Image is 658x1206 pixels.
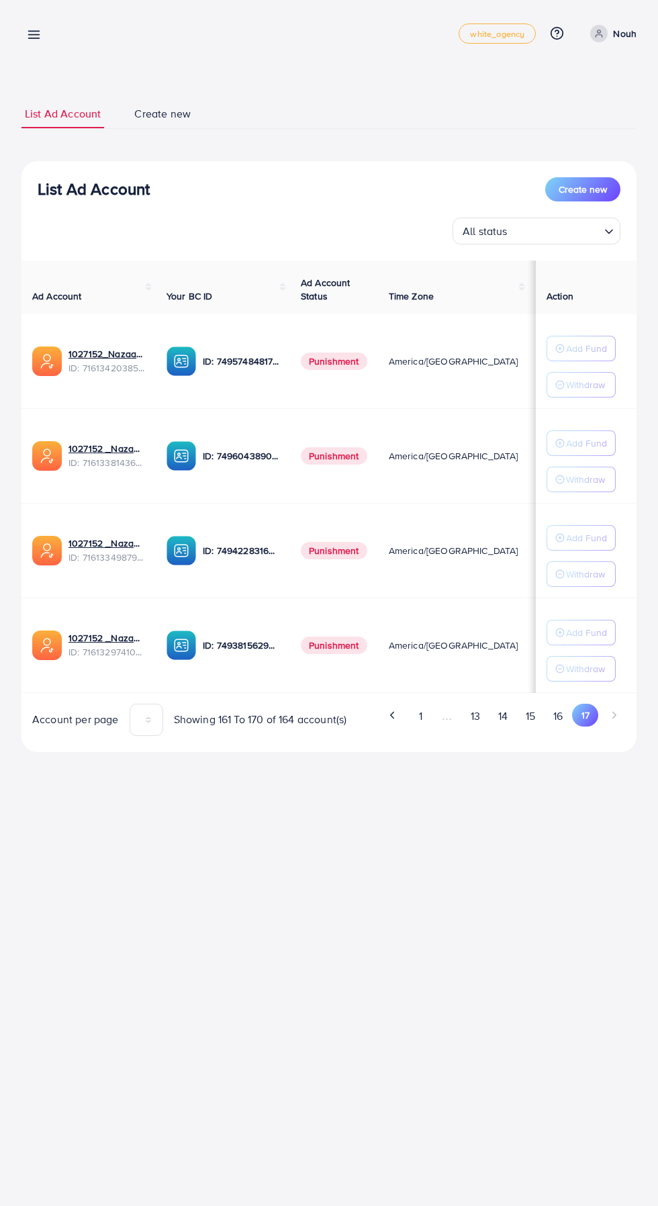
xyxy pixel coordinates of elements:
button: Create new [545,177,620,201]
span: Punishment [301,447,367,465]
p: ID: 7496043890580914193 [203,448,279,464]
img: ic-ads-acc.e4c84228.svg [32,631,62,660]
button: Go to page 1 [409,704,432,729]
p: Add Fund [566,624,607,641]
img: ic-ba-acc.ded83a64.svg [167,631,196,660]
img: ic-ads-acc.e4c84228.svg [32,441,62,471]
button: Go to page 13 [461,704,489,729]
p: Add Fund [566,435,607,451]
p: ID: 7493815629208977425 [203,637,279,653]
a: white_agency [459,24,536,44]
a: 1027152 _Nazaagency_020 [68,631,145,645]
img: ic-ba-acc.ded83a64.svg [167,536,196,565]
button: Go to page 15 [517,704,545,729]
button: Go to page 14 [489,704,516,729]
div: Search for option [453,218,620,244]
span: America/[GEOGRAPHIC_DATA] [389,544,518,557]
span: List Ad Account [25,106,101,122]
span: Time Zone [389,289,434,303]
span: America/[GEOGRAPHIC_DATA] [389,355,518,368]
span: Punishment [301,637,367,654]
p: Withdraw [566,566,605,582]
span: ID: 7161334987910971394 [68,551,145,564]
p: Add Fund [566,530,607,546]
input: Search for option [512,219,599,241]
span: Punishment [301,353,367,370]
span: Showing 161 To 170 of 164 account(s) [174,712,347,727]
a: 1027152_Nazaagency_031 [68,347,145,361]
span: Action [547,289,573,303]
button: Add Fund [547,336,616,361]
button: Withdraw [547,561,616,587]
p: Withdraw [566,471,605,488]
p: Withdraw [566,377,605,393]
p: ID: 7494228316518858759 [203,543,279,559]
span: All status [460,222,510,241]
span: ID: 7161329741088243714 [68,645,145,659]
img: ic-ba-acc.ded83a64.svg [167,346,196,376]
button: Go to previous page [381,704,405,727]
span: America/[GEOGRAPHIC_DATA] [389,449,518,463]
p: Add Fund [566,340,607,357]
span: Account per page [32,712,119,727]
span: ID: 7161342038565322754 [68,361,145,375]
button: Add Fund [547,620,616,645]
button: Add Fund [547,430,616,456]
span: Create new [559,183,607,196]
button: Withdraw [547,656,616,682]
div: <span class='underline'>1027152_Nazaagency_031</span></br>7161342038565322754 [68,347,145,375]
button: Go to page 17 [572,704,598,727]
span: ID: 7161338143675858945 [68,456,145,469]
a: Nouh [585,25,637,42]
img: ic-ba-acc.ded83a64.svg [167,441,196,471]
p: ID: 7495748481756266514 [203,353,279,369]
img: ic-ads-acc.e4c84228.svg [32,536,62,565]
span: Create new [134,106,191,122]
p: Withdraw [566,661,605,677]
span: Punishment [301,542,367,559]
button: Go to page 16 [545,704,572,729]
span: Ad Account [32,289,82,303]
div: <span class='underline'>1027152 _Nazaagency_020</span></br>7161329741088243714 [68,631,145,659]
span: Your BC ID [167,289,213,303]
span: Ad Account Status [301,276,350,303]
button: Withdraw [547,467,616,492]
button: Add Fund [547,525,616,551]
h3: List Ad Account [38,179,150,199]
a: 1027152 _Nazaagency_032 [68,442,145,455]
span: America/[GEOGRAPHIC_DATA] [389,639,518,652]
div: <span class='underline'>1027152 _Nazaagency_032</span></br>7161338143675858945 [68,442,145,469]
button: Withdraw [547,372,616,398]
ul: Pagination [340,704,626,729]
div: <span class='underline'>1027152 _Nazaagency_041</span></br>7161334987910971394 [68,537,145,564]
span: white_agency [470,30,524,38]
img: ic-ads-acc.e4c84228.svg [32,346,62,376]
p: Nouh [613,26,637,42]
a: 1027152 _Nazaagency_041 [68,537,145,550]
